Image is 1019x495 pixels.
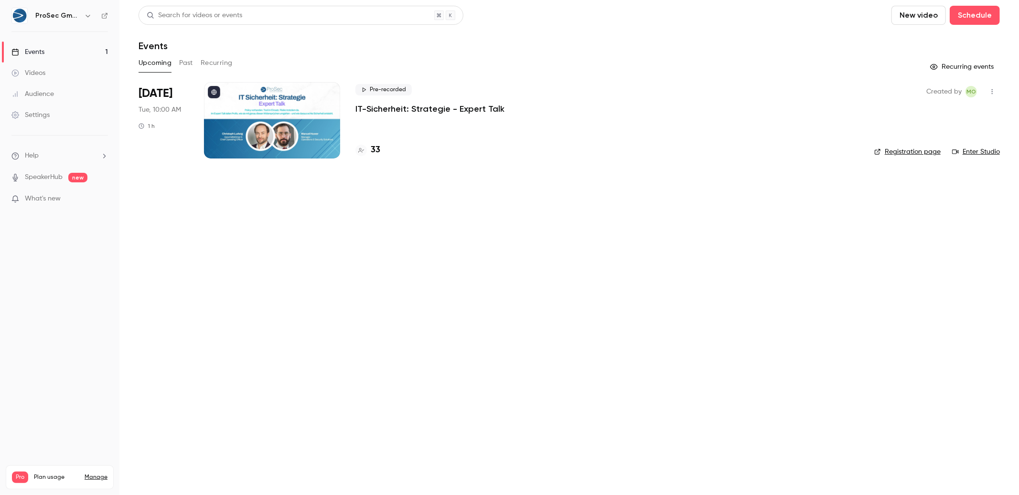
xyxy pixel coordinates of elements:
span: Tue, 10:00 AM [139,105,181,115]
a: Manage [85,474,107,481]
button: Upcoming [139,55,172,71]
button: Recurring events [926,59,1000,74]
span: Pro [12,472,28,483]
span: What's new [25,194,61,204]
span: new [68,173,87,182]
h1: Events [139,40,168,52]
h4: 33 [371,144,380,157]
img: ProSec GmbH [12,8,27,23]
div: Audience [11,89,54,99]
span: [DATE] [139,86,172,101]
span: Created by [926,86,962,97]
h6: ProSec GmbH [35,11,80,21]
button: Past [179,55,193,71]
a: Enter Studio [952,147,1000,157]
li: help-dropdown-opener [11,151,108,161]
button: Recurring [201,55,233,71]
span: Help [25,151,39,161]
button: Schedule [950,6,1000,25]
div: Events [11,47,44,57]
button: New video [891,6,946,25]
span: MD Operative [965,86,977,97]
div: 1 h [139,122,155,130]
iframe: Noticeable Trigger [97,195,108,203]
a: Registration page [874,147,941,157]
div: Videos [11,68,45,78]
div: Sep 23 Tue, 10:00 AM (Europe/Berlin) [139,82,189,158]
a: 33 [355,144,380,157]
div: Settings [11,110,50,120]
span: Plan usage [34,474,79,481]
span: MO [966,86,976,97]
a: SpeakerHub [25,172,63,182]
div: Search for videos or events [147,11,242,21]
a: IT-Sicherheit: Strategie - Expert Talk [355,103,504,115]
span: Pre-recorded [355,84,412,95]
